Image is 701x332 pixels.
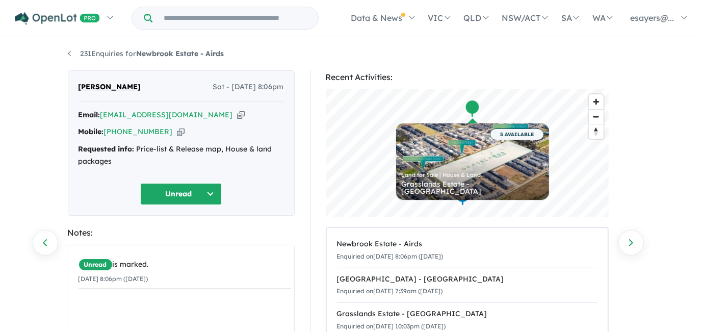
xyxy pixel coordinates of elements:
div: [GEOGRAPHIC_DATA] - [GEOGRAPHIC_DATA] [337,273,598,286]
a: 231Enquiries forNewbrook Estate - Airds [68,49,224,58]
button: Copy [177,126,185,137]
a: [EMAIL_ADDRESS][DOMAIN_NAME] [100,110,233,119]
span: Unread [79,259,113,271]
small: [DATE] 8:06pm ([DATE]) [79,275,148,283]
strong: Newbrook Estate - Airds [137,49,224,58]
div: Notes: [68,226,295,240]
strong: Requested info: [79,144,135,154]
div: Map marker [464,99,480,118]
small: Enquiried on [DATE] 8:06pm ([DATE]) [337,252,444,260]
span: 5 AVAILABLE [490,129,544,140]
input: Try estate name, suburb, builder or developer [154,7,316,29]
button: Unread [140,183,222,205]
div: Recent Activities: [326,70,609,84]
img: Openlot PRO Logo White [15,12,100,25]
small: Enquiried on [DATE] 10:03pm ([DATE]) [337,322,446,330]
div: Land for Sale | House & Land [401,172,544,178]
div: Grasslands Estate - [GEOGRAPHIC_DATA] [401,181,544,195]
div: is marked. [79,259,291,271]
div: Price-list & Release map, House & land packages [79,143,284,168]
canvas: Map [326,89,609,217]
nav: breadcrumb [68,48,634,60]
span: [PERSON_NAME] [79,81,141,93]
a: [PHONE_NUMBER] [104,127,173,136]
span: Zoom out [589,110,604,124]
span: esayers@... [630,13,674,23]
a: 5 AVAILABLE Land for Sale | House & Land Grasslands Estate - [GEOGRAPHIC_DATA] [396,123,549,200]
div: Newbrook Estate - Airds [337,238,598,250]
div: Grasslands Estate - [GEOGRAPHIC_DATA] [337,308,598,320]
button: Zoom in [589,94,604,109]
span: Sat - [DATE] 8:06pm [213,81,284,93]
a: [GEOGRAPHIC_DATA] - [GEOGRAPHIC_DATA]Enquiried on[DATE] 7:39am ([DATE]) [337,268,598,303]
strong: Mobile: [79,127,104,136]
strong: Email: [79,110,100,119]
small: Enquiried on [DATE] 7:39am ([DATE]) [337,287,443,295]
a: Newbrook Estate - AirdsEnquiried on[DATE] 8:06pm ([DATE]) [337,233,598,268]
button: Reset bearing to north [589,124,604,139]
button: Copy [237,110,245,120]
button: Zoom out [589,109,604,124]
